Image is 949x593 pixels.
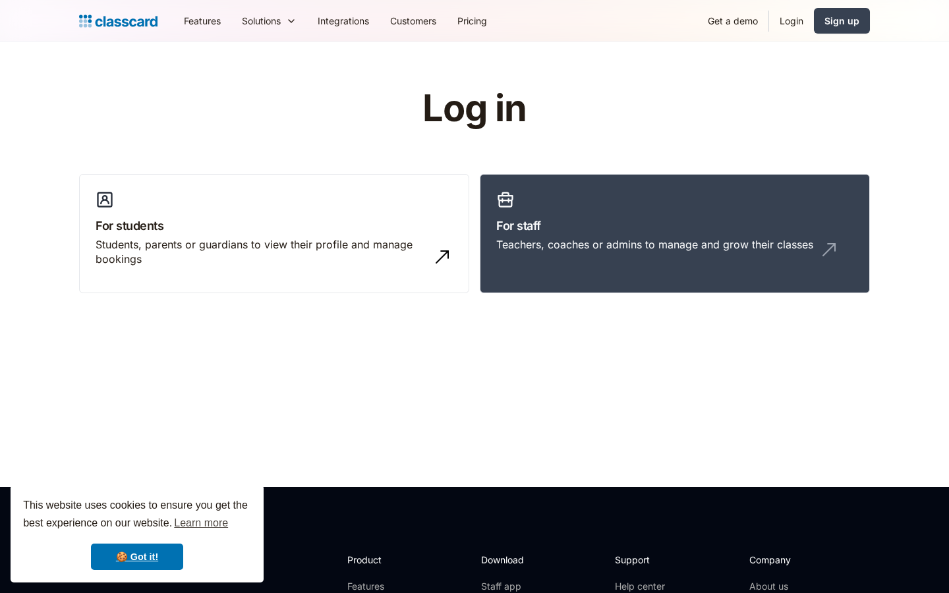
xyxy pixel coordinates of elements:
span: This website uses cookies to ensure you get the best experience on our website. [23,497,251,533]
a: dismiss cookie message [91,544,183,570]
a: Staff app [481,580,535,593]
a: For studentsStudents, parents or guardians to view their profile and manage bookings [79,174,469,294]
a: About us [749,580,837,593]
a: Login [769,6,814,36]
a: Pricing [447,6,498,36]
a: Get a demo [697,6,768,36]
div: Sign up [824,14,859,28]
a: For staffTeachers, coaches or admins to manage and grow their classes [480,174,870,294]
a: Features [173,6,231,36]
div: Solutions [231,6,307,36]
h2: Download [481,553,535,567]
div: Students, parents or guardians to view their profile and manage bookings [96,237,426,267]
div: cookieconsent [11,485,264,582]
h2: Support [615,553,668,567]
h2: Company [749,553,837,567]
a: learn more about cookies [172,513,230,533]
a: Sign up [814,8,870,34]
h1: Log in [266,88,684,129]
div: Solutions [242,14,281,28]
a: home [79,12,158,30]
h2: Product [347,553,418,567]
h3: For staff [496,217,853,235]
a: Customers [380,6,447,36]
a: Help center [615,580,668,593]
a: Integrations [307,6,380,36]
div: Teachers, coaches or admins to manage and grow their classes [496,237,813,252]
h3: For students [96,217,453,235]
a: Features [347,580,418,593]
